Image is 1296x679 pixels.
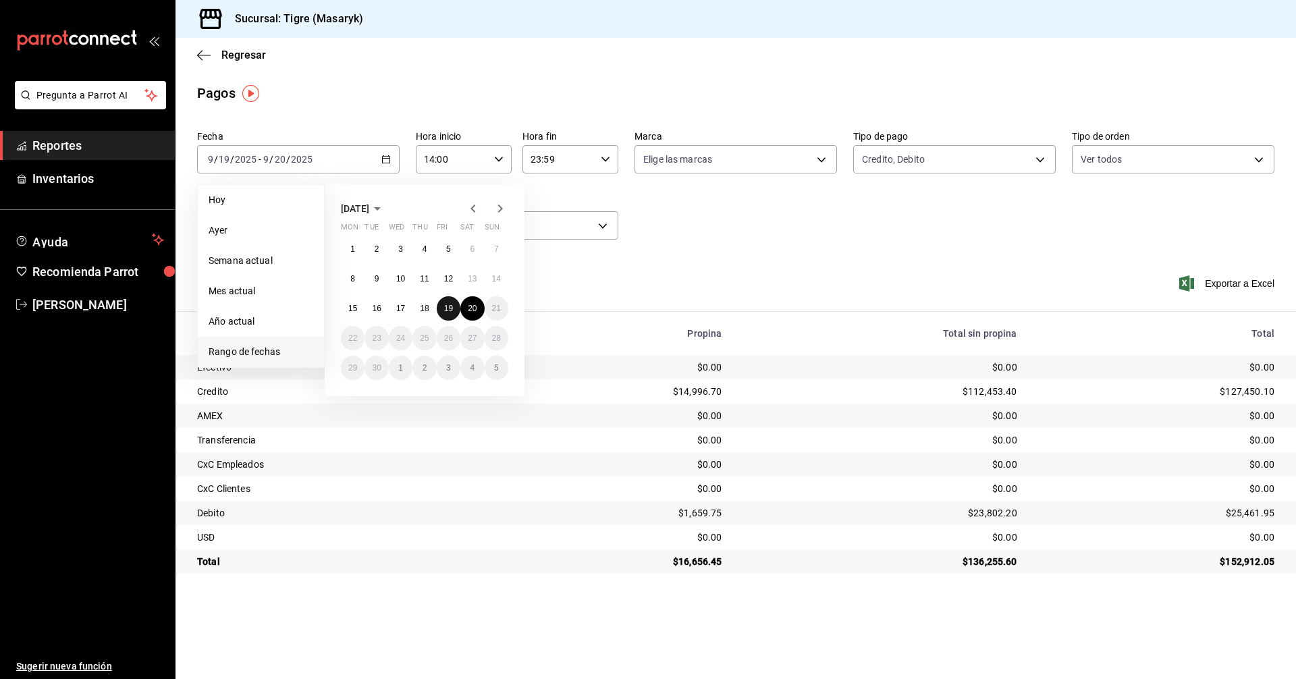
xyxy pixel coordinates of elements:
[743,385,1017,398] div: $112,453.40
[526,531,722,544] div: $0.00
[242,85,259,102] img: Tooltip marker
[148,35,159,46] button: open_drawer_menu
[460,223,474,237] abbr: Saturday
[1081,153,1122,166] span: Ver todos
[197,506,504,520] div: Debito
[197,555,504,568] div: Total
[526,433,722,447] div: $0.00
[485,223,500,237] abbr: Sunday
[364,267,388,291] button: September 9, 2025
[32,296,164,314] span: [PERSON_NAME]
[423,244,427,254] abbr: September 4, 2025
[485,356,508,380] button: October 5, 2025
[412,356,436,380] button: October 2, 2025
[420,304,429,313] abbr: September 18, 2025
[412,223,427,237] abbr: Thursday
[341,296,364,321] button: September 15, 2025
[526,482,722,495] div: $0.00
[437,326,460,350] button: September 26, 2025
[9,98,166,112] a: Pregunta a Parrot AI
[364,223,378,237] abbr: Tuesday
[372,363,381,373] abbr: September 30, 2025
[1039,482,1274,495] div: $0.00
[348,333,357,343] abbr: September 22, 2025
[412,296,436,321] button: September 18, 2025
[396,333,405,343] abbr: September 24, 2025
[444,333,453,343] abbr: September 26, 2025
[412,267,436,291] button: September 11, 2025
[389,296,412,321] button: September 17, 2025
[412,326,436,350] button: September 25, 2025
[492,333,501,343] abbr: September 28, 2025
[197,409,504,423] div: AMEX
[526,360,722,374] div: $0.00
[526,555,722,568] div: $16,656.45
[364,356,388,380] button: September 30, 2025
[437,296,460,321] button: September 19, 2025
[485,237,508,261] button: September 7, 2025
[197,385,504,398] div: Credito
[209,284,313,298] span: Mes actual
[1039,385,1274,398] div: $127,450.10
[437,237,460,261] button: September 5, 2025
[743,531,1017,544] div: $0.00
[197,49,266,61] button: Regresar
[1039,506,1274,520] div: $25,461.95
[446,363,451,373] abbr: October 3, 2025
[1072,132,1274,141] label: Tipo de orden
[444,274,453,283] abbr: September 12, 2025
[32,232,146,248] span: Ayuda
[460,356,484,380] button: October 4, 2025
[396,304,405,313] abbr: September 17, 2025
[197,433,504,447] div: Transferencia
[460,296,484,321] button: September 20, 2025
[350,274,355,283] abbr: September 8, 2025
[398,363,403,373] abbr: October 1, 2025
[348,304,357,313] abbr: September 15, 2025
[36,88,145,103] span: Pregunta a Parrot AI
[743,328,1017,339] div: Total sin propina
[375,244,379,254] abbr: September 2, 2025
[470,363,475,373] abbr: October 4, 2025
[492,304,501,313] abbr: September 21, 2025
[364,296,388,321] button: September 16, 2025
[372,333,381,343] abbr: September 23, 2025
[444,304,453,313] abbr: September 19, 2025
[468,274,477,283] abbr: September 13, 2025
[743,506,1017,520] div: $23,802.20
[1039,409,1274,423] div: $0.00
[526,328,722,339] div: Propina
[1039,555,1274,568] div: $152,912.05
[492,274,501,283] abbr: September 14, 2025
[412,237,436,261] button: September 4, 2025
[214,154,218,165] span: /
[209,345,313,359] span: Rango de fechas
[634,132,837,141] label: Marca
[234,154,257,165] input: ----
[1182,275,1274,292] button: Exportar a Excel
[389,356,412,380] button: October 1, 2025
[389,326,412,350] button: September 24, 2025
[420,333,429,343] abbr: September 25, 2025
[197,482,504,495] div: CxC Clientes
[218,154,230,165] input: --
[396,274,405,283] abbr: September 10, 2025
[494,363,499,373] abbr: October 5, 2025
[15,81,166,109] button: Pregunta a Parrot AI
[16,659,164,674] span: Sugerir nueva función
[460,267,484,291] button: September 13, 2025
[32,263,164,281] span: Recomienda Parrot
[341,237,364,261] button: September 1, 2025
[32,136,164,155] span: Reportes
[468,333,477,343] abbr: September 27, 2025
[274,154,286,165] input: --
[743,458,1017,471] div: $0.00
[743,433,1017,447] div: $0.00
[437,267,460,291] button: September 12, 2025
[348,363,357,373] abbr: September 29, 2025
[470,244,475,254] abbr: September 6, 2025
[389,237,412,261] button: September 3, 2025
[526,385,722,398] div: $14,996.70
[286,154,290,165] span: /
